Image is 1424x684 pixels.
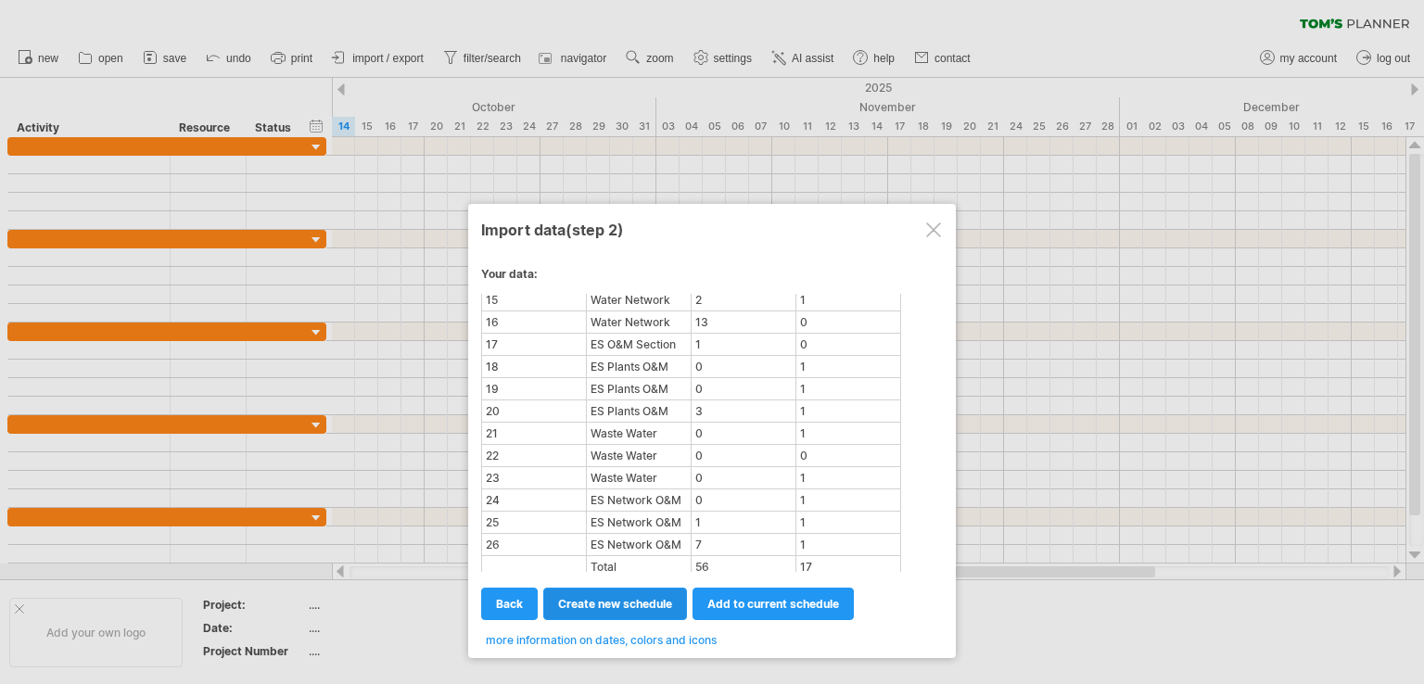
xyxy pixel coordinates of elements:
[483,401,585,421] div: 20
[588,290,690,310] div: Water Network O&M Engineer
[797,513,899,532] div: 1
[588,335,690,354] div: ES O&M Section Head
[483,290,585,310] div: 15
[693,357,795,376] div: 0
[483,535,585,554] div: 26
[797,490,899,510] div: 1
[693,312,795,332] div: 13
[693,379,795,399] div: 0
[797,357,899,376] div: 1
[588,446,690,465] div: Waste Water Tankers Technician
[588,401,690,421] div: ES Plants O&M Technician
[693,513,795,532] div: 1
[693,468,795,488] div: 0
[483,357,585,376] div: 18
[693,335,795,354] div: 1
[693,401,795,421] div: 3
[483,513,585,532] div: 25
[543,588,687,620] a: create new schedule
[483,490,585,510] div: 24
[483,312,585,332] div: 16
[588,490,690,510] div: ES Network O&M Supervisors
[797,379,899,399] div: 1
[797,557,899,576] div: 17
[797,401,899,421] div: 1
[797,535,899,554] div: 1
[707,597,839,611] span: add to current schedule
[588,557,690,576] div: Total
[483,424,585,443] div: 21
[588,513,690,532] div: ES Network O&M Engineer
[693,588,854,620] a: add to current schedule
[566,221,624,239] span: (step 2)
[588,379,690,399] div: ES Plants O&M Engineer
[693,424,795,443] div: 0
[481,588,538,620] a: back
[797,335,899,354] div: 0
[588,468,690,488] div: Waste Water Tankers Operator
[558,597,672,611] span: create new schedule
[483,379,585,399] div: 19
[797,468,899,488] div: 1
[797,312,899,332] div: 0
[496,597,523,611] span: back
[588,357,690,376] div: ES Plants O&M Supervisors
[481,212,943,246] div: Import data
[797,446,899,465] div: 0
[588,424,690,443] div: Waste Water Tankers Supervisors
[693,557,795,576] div: 56
[693,490,795,510] div: 0
[483,468,585,488] div: 23
[588,535,690,554] div: ES Network O&M Technician
[483,335,585,354] div: 17
[693,290,795,310] div: 2
[797,424,899,443] div: 1
[486,633,717,647] span: more information on dates, colors and icons
[693,446,795,465] div: 0
[693,535,795,554] div: 7
[481,267,943,290] div: Your data:
[483,446,585,465] div: 22
[588,312,690,332] div: Water Network O&M Technician
[797,290,899,310] div: 1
